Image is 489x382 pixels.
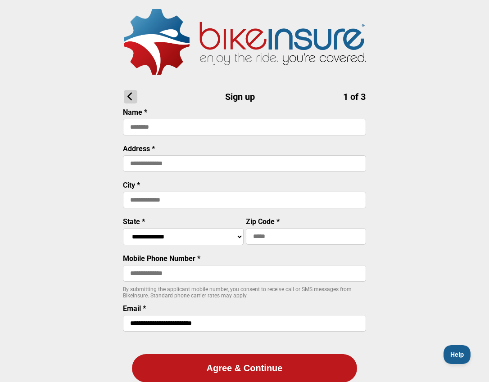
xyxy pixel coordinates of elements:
p: By submitting the applicant mobile number, you consent to receive call or SMS messages from BikeI... [123,286,366,299]
h1: Sign up [124,90,366,103]
label: Email * [123,304,146,313]
label: Name * [123,108,147,117]
label: Mobile Phone Number * [123,254,200,263]
span: 1 of 3 [343,91,366,102]
label: Zip Code * [246,217,280,226]
label: City * [123,181,140,189]
label: Address * [123,144,155,153]
iframe: Toggle Customer Support [444,345,471,364]
label: State * [123,217,145,226]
